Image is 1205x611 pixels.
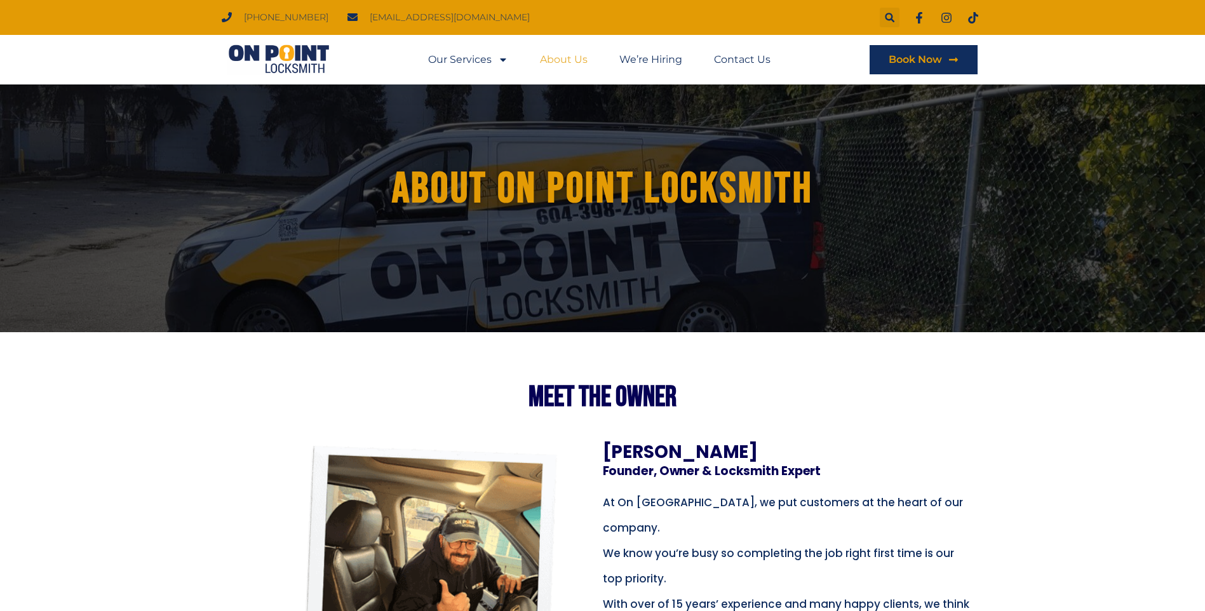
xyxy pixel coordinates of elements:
a: We’re Hiring [619,45,682,74]
span: [PHONE_NUMBER] [241,9,328,26]
h3: Founder, Owner & Locksmith Expert [603,465,959,477]
h2: MEET THE Owner [247,383,959,412]
p: We know you’re busy so completing the job right first time is our top priority. [603,540,974,591]
p: At On [GEOGRAPHIC_DATA], we put customers at the heart of our company. [603,490,974,540]
a: Book Now [870,45,978,74]
nav: Menu [428,45,771,74]
div: Search [880,8,899,27]
a: Our Services [428,45,508,74]
a: About Us [540,45,588,74]
a: Contact Us [714,45,771,74]
h3: [PERSON_NAME] [603,443,959,461]
h1: About ON POINT LOCKSMITH [260,165,945,213]
span: Book Now [889,55,942,65]
span: [EMAIL_ADDRESS][DOMAIN_NAME] [367,9,530,26]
